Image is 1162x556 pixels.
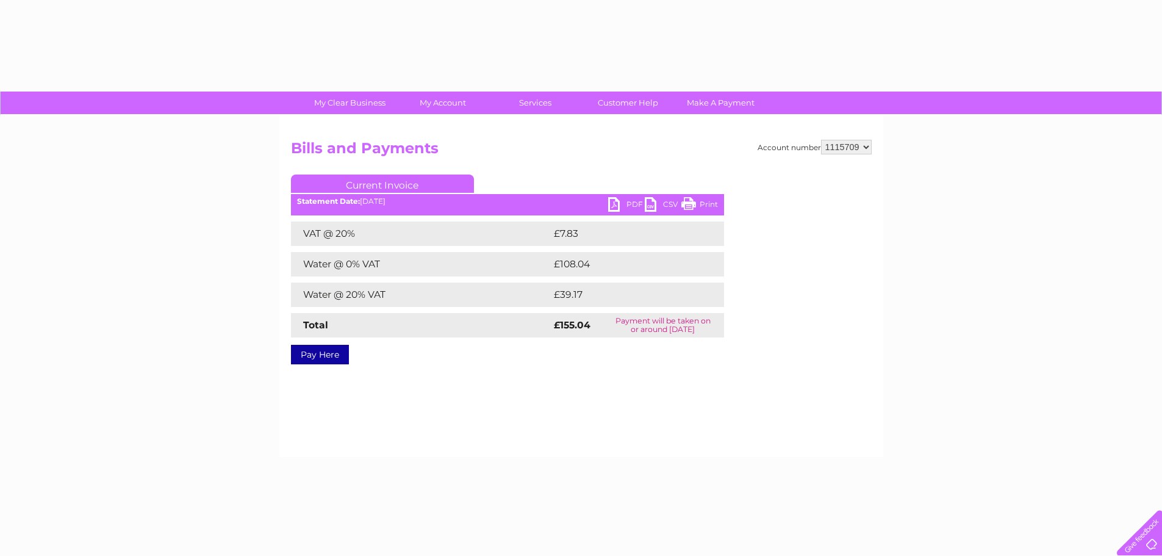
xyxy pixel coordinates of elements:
div: Account number [758,140,872,154]
b: Statement Date: [297,197,360,206]
td: Water @ 20% VAT [291,283,551,307]
td: VAT @ 20% [291,222,551,246]
td: Water @ 0% VAT [291,252,551,276]
a: Make A Payment [670,92,771,114]
a: CSV [645,197,681,215]
td: £39.17 [551,283,698,307]
a: Pay Here [291,345,349,364]
a: Print [681,197,718,215]
div: [DATE] [291,197,724,206]
h2: Bills and Payments [291,140,872,163]
a: Customer Help [578,92,678,114]
td: £108.04 [551,252,702,276]
td: £7.83 [551,222,695,246]
a: PDF [608,197,645,215]
td: Payment will be taken on or around [DATE] [602,313,724,338]
strong: £155.04 [554,319,590,331]
strong: Total [303,319,328,331]
a: Services [485,92,586,114]
a: My Account [392,92,493,114]
a: My Clear Business [299,92,400,114]
a: Current Invoice [291,175,474,193]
